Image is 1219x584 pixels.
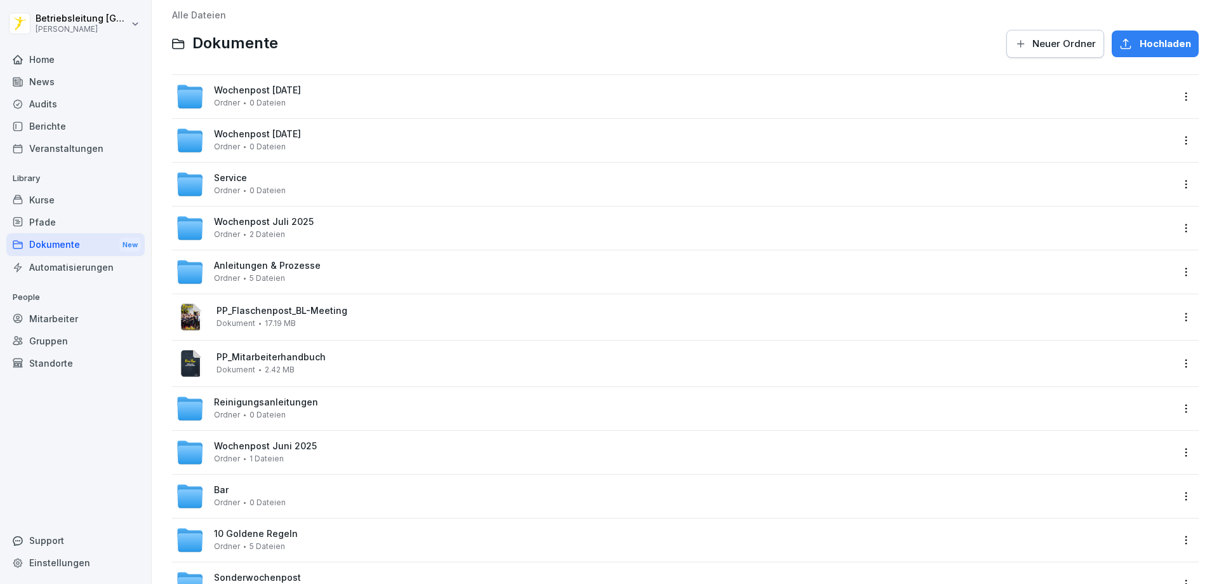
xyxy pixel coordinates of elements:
span: 17.19 MB [265,319,296,328]
span: 0 Dateien [250,98,286,107]
span: Sonderwochenpost [214,573,301,583]
span: Service [214,173,247,184]
div: Dokumente [6,233,145,257]
span: 0 Dateien [250,142,286,151]
span: Ordner [214,142,240,151]
div: Support [6,529,145,552]
div: New [119,238,141,252]
a: Wochenpost Juli 2025Ordner2 Dateien [176,214,1172,242]
span: 5 Dateien [250,274,285,283]
a: Automatisierungen [6,256,145,278]
a: DokumenteNew [6,233,145,257]
span: 0 Dateien [250,186,286,195]
a: News [6,71,145,93]
span: Wochenpost [DATE] [214,85,301,96]
span: Neuer Ordner [1032,37,1096,51]
a: Pfade [6,211,145,233]
span: PP_Flaschenpost_BL-Meeting [216,306,1172,316]
span: 2.42 MB [265,365,295,374]
span: Ordner [214,542,240,551]
span: Reinigungsanleitungen [214,397,318,408]
button: Hochladen [1112,31,1199,57]
span: Bar [214,485,229,496]
p: [PERSON_NAME] [36,25,128,34]
span: PP_Mitarbeiterhandbuch [216,352,1172,363]
span: 2 Dateien [250,230,285,239]
a: Kurse [6,189,145,211]
span: 10 Goldene Regeln [214,529,298,540]
a: Wochenpost [DATE]Ordner0 Dateien [176,83,1172,111]
p: Library [6,168,145,189]
a: Wochenpost Juni 2025Ordner1 Dateien [176,438,1172,466]
a: Standorte [6,352,145,374]
span: Ordner [214,230,240,239]
a: Einstellungen [6,552,145,574]
a: ReinigungsanleitungenOrdner0 Dateien [176,395,1172,423]
span: Wochenpost [DATE] [214,129,301,140]
button: Neuer Ordner [1006,30,1104,58]
span: Dokument [216,319,255,328]
span: 1 Dateien [250,454,284,463]
a: 10 Goldene RegelnOrdner5 Dateien [176,526,1172,554]
span: Ordner [214,274,240,283]
a: Alle Dateien [172,10,226,20]
a: Mitarbeiter [6,308,145,330]
span: Ordner [214,411,240,419]
span: Ordner [214,498,240,507]
p: People [6,287,145,308]
span: Ordner [214,454,240,463]
span: Anleitungen & Prozesse [214,261,321,271]
span: 5 Dateien [250,542,285,551]
span: Wochenpost Juli 2025 [214,217,314,227]
span: Dokument [216,365,255,374]
a: Wochenpost [DATE]Ordner0 Dateien [176,126,1172,154]
a: Veranstaltungen [6,137,145,160]
span: Dokumente [192,34,278,53]
span: 0 Dateien [250,411,286,419]
span: Hochladen [1140,37,1191,51]
a: ServiceOrdner0 Dateien [176,170,1172,198]
a: Home [6,48,145,71]
a: Gruppen [6,330,145,352]
span: Ordner [214,98,240,107]
a: BarOrdner0 Dateien [176,482,1172,510]
a: Audits [6,93,145,115]
p: Betriebsleitung [GEOGRAPHIC_DATA] [36,13,128,24]
a: Berichte [6,115,145,137]
span: 0 Dateien [250,498,286,507]
a: Anleitungen & ProzesseOrdner5 Dateien [176,258,1172,286]
span: Ordner [214,186,240,195]
span: Wochenpost Juni 2025 [214,441,317,452]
